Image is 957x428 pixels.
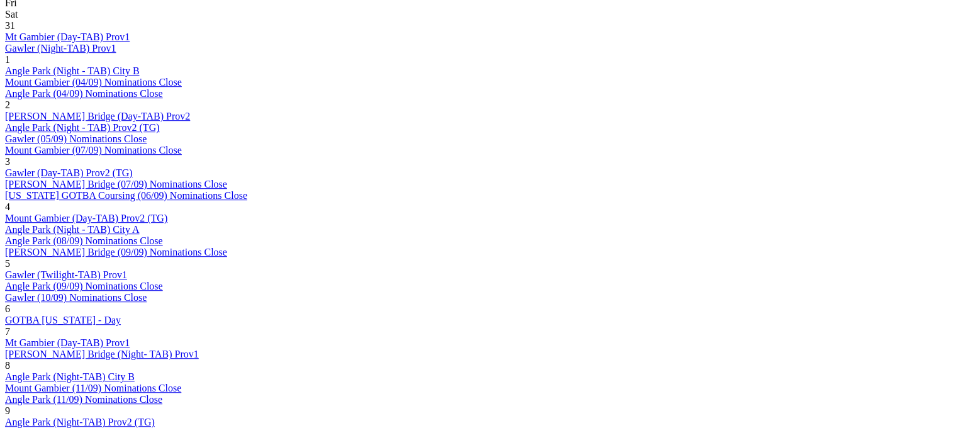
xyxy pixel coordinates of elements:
span: 1 [5,54,10,65]
a: Angle Park (Night - TAB) City B [5,65,140,76]
span: 2 [5,99,10,110]
a: Angle Park (08/09) Nominations Close [5,235,163,246]
a: Gawler (Night-TAB) Prov1 [5,43,116,53]
a: Mt Gambier (Day-TAB) Prov1 [5,337,130,348]
a: GOTBA [US_STATE] - Day [5,315,121,325]
a: [US_STATE] GOTBA Coursing (06/09) Nominations Close [5,190,247,201]
a: [PERSON_NAME] Bridge (09/09) Nominations Close [5,247,227,257]
a: Angle Park (Night-TAB) Prov2 (TG) [5,417,155,427]
a: Angle Park (Night-TAB) City B [5,371,135,382]
a: Mount Gambier (11/09) Nominations Close [5,383,181,393]
a: [PERSON_NAME] Bridge (07/09) Nominations Close [5,179,227,189]
a: Gawler (Day-TAB) Prov2 (TG) [5,167,133,178]
a: Gawler (10/09) Nominations Close [5,292,147,303]
a: Mount Gambier (Day-TAB) Prov2 (TG) [5,213,167,223]
span: 6 [5,303,10,314]
a: Mt Gambier (Day-TAB) Prov1 [5,31,130,42]
span: 7 [5,326,10,337]
span: 9 [5,405,10,416]
div: Sat [5,9,952,20]
a: Angle Park (09/09) Nominations Close [5,281,163,291]
a: Angle Park (11/09) Nominations Close [5,394,162,405]
a: Angle Park (Night - TAB) Prov2 (TG) [5,122,160,133]
a: [PERSON_NAME] Bridge (Night- TAB) Prov1 [5,349,199,359]
span: 3 [5,156,10,167]
a: Angle Park (04/09) Nominations Close [5,88,163,99]
span: 31 [5,20,15,31]
a: Angle Park (Night - TAB) City A [5,224,140,235]
a: Mount Gambier (07/09) Nominations Close [5,145,182,155]
a: Gawler (Twilight-TAB) Prov1 [5,269,127,280]
span: 8 [5,360,10,371]
span: 5 [5,258,10,269]
a: [PERSON_NAME] Bridge (Day-TAB) Prov2 [5,111,190,121]
span: 4 [5,201,10,212]
a: Gawler (05/09) Nominations Close [5,133,147,144]
a: Mount Gambier (04/09) Nominations Close [5,77,182,87]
